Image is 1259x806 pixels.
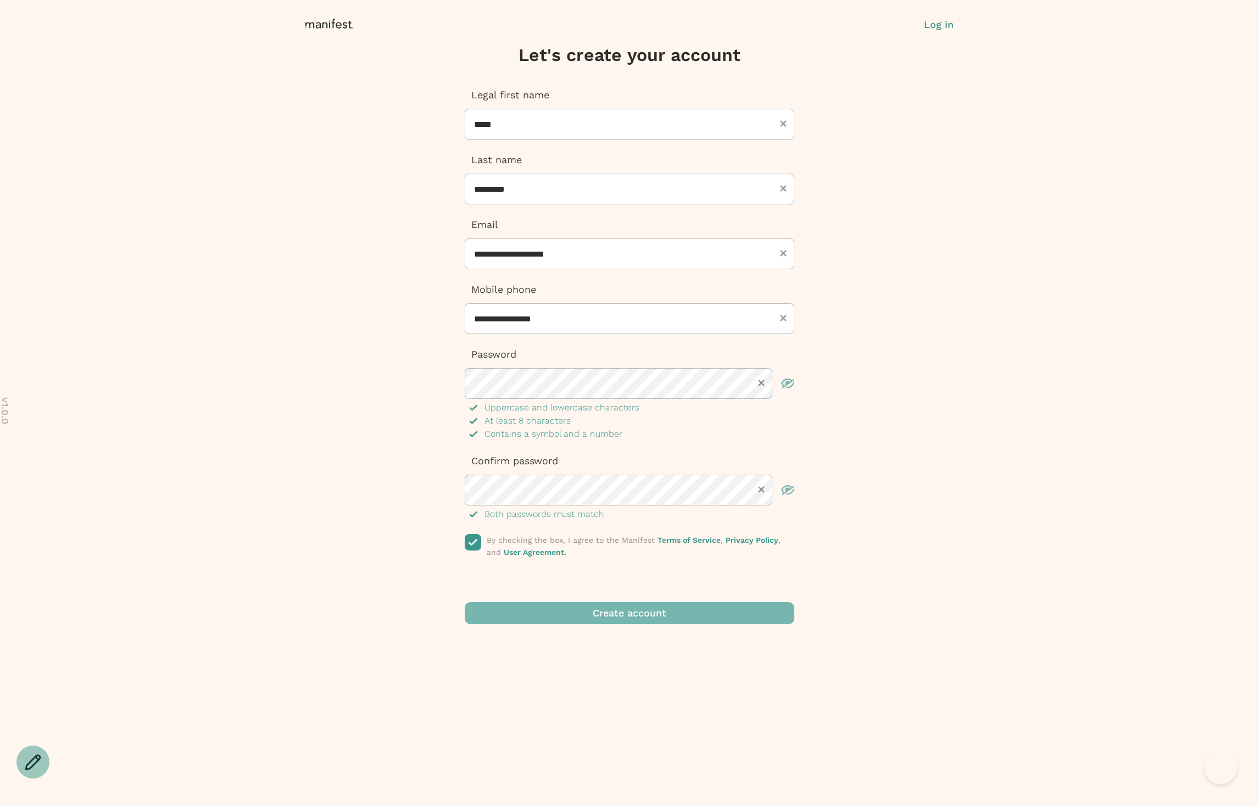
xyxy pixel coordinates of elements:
[484,427,622,441] p: Contains a symbol and a number
[504,548,566,557] a: User Agreement.
[484,414,571,427] p: At least 8 characters
[465,153,794,167] p: Last name
[465,454,794,468] p: Confirm password
[465,347,794,362] p: Password
[465,88,794,102] p: Legal first name
[726,536,778,544] a: Privacy Policy
[465,282,794,297] p: Mobile phone
[465,218,794,232] p: Email
[487,536,781,557] span: By checking the box, I agree to the Manifest , , and
[924,18,954,32] button: Log in
[1204,751,1237,784] iframe: Help Scout Beacon - Open
[484,508,604,521] p: Both passwords must match
[658,536,721,544] a: Terms of Service
[484,401,639,414] p: Uppercase and lowercase characters
[465,44,794,66] h3: Let's create your account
